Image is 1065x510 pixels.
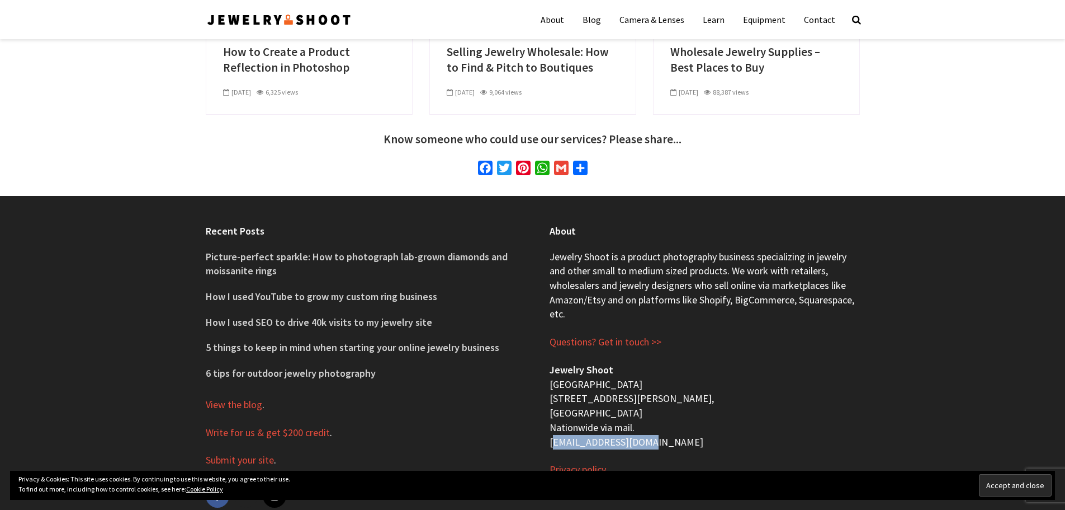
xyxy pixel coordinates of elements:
a: How I used YouTube to grow my custom ring business [206,290,437,303]
a: WhatsApp [533,161,552,179]
p: Jewelry Shoot is a product photography business specializing in jewelry and other small to medium... [550,250,860,322]
a: Privacy policy [550,463,606,476]
span: [DATE] [223,88,251,96]
p: . [206,397,516,412]
div: 88,387 views [704,87,749,97]
a: 6 tips for outdoor jewelry photography [206,367,376,380]
a: Learn [694,6,733,34]
a: Blog [574,6,609,34]
a: About [532,6,572,34]
a: Picture-perfect sparkle: How to photograph lab-grown diamonds and moissanite rings [206,250,508,278]
a: Cookie Policy [186,485,223,493]
a: How I used SEO to drive 40k visits to my jewelry site [206,316,432,329]
h4: About [550,224,860,238]
p: . [206,425,516,440]
a: 5 things to keep in mind when starting your online jewelry business [206,341,499,354]
a: Write for us & get $200 credit [206,426,330,439]
h3: Know someone who could use our services? Please share... [206,132,860,148]
a: Submit your site [206,453,274,467]
b: Jewelry Shoot [550,363,613,376]
div: 9,064 views [480,87,522,97]
span: [DATE] [447,88,475,96]
a: Camera & Lenses [611,6,693,34]
a: Share [571,161,590,179]
div: 6,325 views [257,87,298,97]
a: View the blog [206,398,262,411]
a: Facebook [476,161,495,179]
a: Wholesale Jewelry Supplies – Best Places to Buy [670,44,842,76]
p: [GEOGRAPHIC_DATA] [STREET_ADDRESS][PERSON_NAME], [GEOGRAPHIC_DATA] Nationwide via mail. [EMAIL_AD... [550,363,860,449]
p: Copyright © [DATE]-[DATE] [550,462,860,491]
div: Privacy & Cookies: This site uses cookies. By continuing to use this website, you agree to their ... [10,471,1055,500]
p: . [206,453,516,467]
img: Jewelry Photographer Bay Area - San Francisco | Nationwide via Mail [206,11,352,29]
a: Selling Jewelry Wholesale: How to Find & Pitch to Boutiques [447,44,619,76]
a: Contact [796,6,844,34]
h4: Recent Posts [206,224,516,238]
input: Accept and close [979,474,1052,497]
a: Equipment [735,6,794,34]
a: How to Create a Product Reflection in Photoshop [223,44,395,76]
a: Pinterest [514,161,533,179]
a: Twitter [495,161,514,179]
a: Gmail [552,161,571,179]
span: [DATE] [670,88,698,96]
a: Questions? Get in touch >> [550,335,661,349]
